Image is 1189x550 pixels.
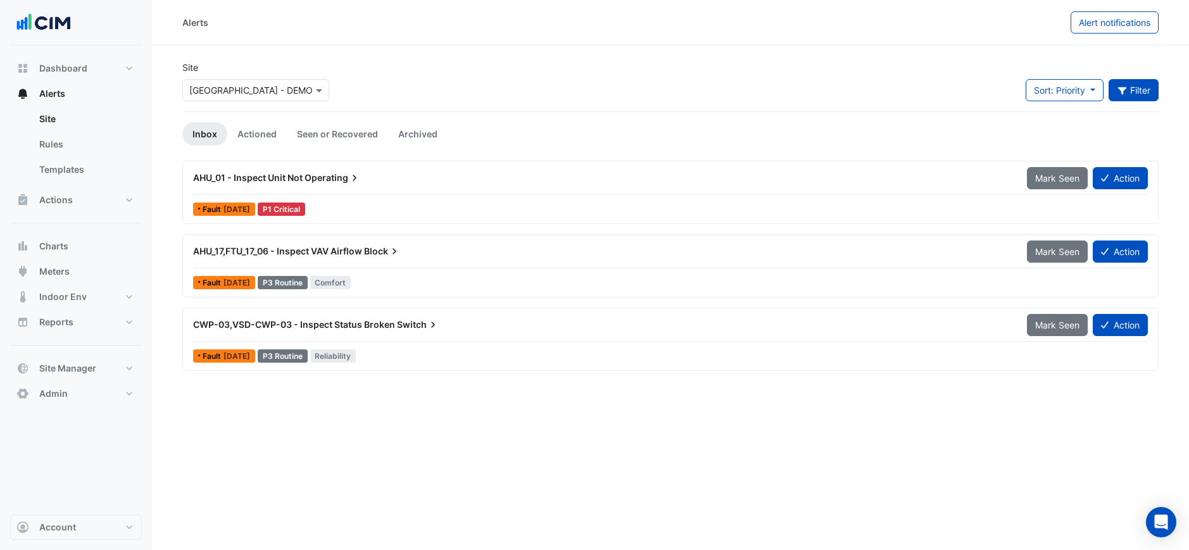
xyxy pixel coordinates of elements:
a: Rules [29,132,142,157]
span: Dashboard [39,62,87,75]
span: Indoor Env [39,291,87,303]
button: Actions [10,187,142,213]
button: Filter [1109,79,1159,101]
span: Reports [39,316,73,328]
div: Open Intercom Messenger [1146,507,1176,537]
button: Indoor Env [10,284,142,309]
a: Archived [388,122,448,146]
span: Tue 19-Jul-2022 09:15 AEST [223,204,250,214]
span: Site Manager [39,362,96,375]
span: Fault [203,206,223,213]
button: Reports [10,309,142,335]
button: Admin [10,381,142,406]
img: Company Logo [15,10,72,35]
button: Charts [10,234,142,259]
app-icon: Charts [16,240,29,253]
button: Sort: Priority [1026,79,1104,101]
app-icon: Dashboard [16,62,29,75]
span: Meters [39,265,70,278]
app-icon: Indoor Env [16,291,29,303]
button: Action [1093,314,1148,336]
div: P3 Routine [258,349,308,363]
span: Sort: Priority [1034,85,1085,96]
a: Inbox [182,122,227,146]
span: Comfort [310,276,351,289]
span: AHU_17,FTU_17_06 - Inspect VAV Airflow [193,246,362,256]
div: P1 Critical [258,203,305,216]
span: Fault [203,279,223,287]
app-icon: Site Manager [16,362,29,375]
span: Alert notifications [1079,17,1150,28]
span: Actions [39,194,73,206]
span: Account [39,521,76,534]
button: Mark Seen [1027,167,1088,189]
div: Alerts [182,16,208,29]
app-icon: Actions [16,194,29,206]
app-icon: Reports [16,316,29,328]
button: Alert notifications [1071,11,1159,34]
span: Charts [39,240,68,253]
button: Action [1093,167,1148,189]
a: Templates [29,157,142,182]
app-icon: Meters [16,265,29,278]
span: Reliability [310,349,356,363]
span: Operating [305,172,361,184]
button: Alerts [10,81,142,106]
span: Mark Seen [1035,320,1079,330]
span: Mark Seen [1035,173,1079,184]
button: Mark Seen [1027,241,1088,263]
span: CWP-03,VSD-CWP-03 - Inspect Status Broken [193,319,395,330]
div: Alerts [10,106,142,187]
span: Fault [203,353,223,360]
span: Switch [397,318,439,331]
span: Alerts [39,87,65,100]
label: Site [182,61,198,74]
button: Meters [10,259,142,284]
button: Account [10,515,142,540]
app-icon: Alerts [16,87,29,100]
button: Dashboard [10,56,142,81]
app-icon: Admin [16,387,29,400]
a: Actioned [227,122,287,146]
button: Mark Seen [1027,314,1088,336]
span: Block [364,245,401,258]
div: P3 Routine [258,276,308,289]
button: Action [1093,241,1148,263]
a: Seen or Recovered [287,122,388,146]
button: Site Manager [10,356,142,381]
a: Site [29,106,142,132]
span: Thu 23-Jun-2022 14:45 AEST [223,351,250,361]
span: AHU_01 - Inspect Unit Not [193,172,303,183]
span: Mark Seen [1035,246,1079,257]
span: Fri 01-Jul-2022 09:00 AEST [223,278,250,287]
span: Admin [39,387,68,400]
